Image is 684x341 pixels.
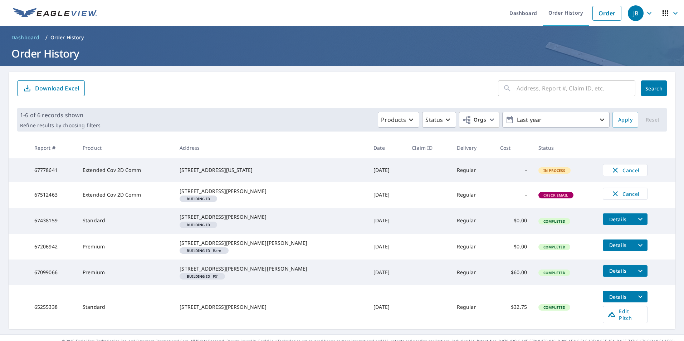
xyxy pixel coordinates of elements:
button: Download Excel [17,80,85,96]
td: [DATE] [368,182,406,208]
a: Edit Pitch [603,306,648,323]
img: EV Logo [13,8,97,19]
span: Dashboard [11,34,40,41]
button: Last year [502,112,610,128]
th: Cost [494,137,533,158]
span: PS` [182,275,222,278]
p: Products [381,115,406,124]
td: 67206942 [29,234,77,260]
button: detailsBtn-67099066 [603,265,633,277]
button: Status [422,112,456,128]
button: Cancel [603,188,648,200]
span: Barn [182,249,225,252]
span: Search [647,85,661,92]
th: Delivery [451,137,494,158]
button: filesDropdownBtn-67099066 [633,265,648,277]
span: Cancel [610,166,640,174]
th: Date [368,137,406,158]
span: Completed [539,244,570,249]
nav: breadcrumb [9,32,675,43]
td: Standard [77,285,174,329]
td: $32.75 [494,285,533,329]
td: Regular [451,158,494,182]
td: Regular [451,182,494,208]
span: Completed [539,219,570,224]
td: [DATE] [368,208,406,233]
th: Claim ID [406,137,451,158]
p: Download Excel [35,84,79,92]
span: Orgs [462,115,486,124]
td: [DATE] [368,158,406,182]
td: Regular [451,208,494,233]
p: Refine results by choosing filters [20,122,101,129]
p: Last year [514,114,598,126]
td: Regular [451,285,494,329]
button: detailsBtn-65255338 [603,291,633,302]
th: Address [174,137,368,158]
td: $0.00 [494,208,533,233]
td: [DATE] [368,285,406,329]
div: [STREET_ADDRESS][PERSON_NAME] [180,303,362,311]
div: [STREET_ADDRESS][PERSON_NAME][PERSON_NAME] [180,239,362,247]
span: Details [607,293,629,300]
span: Cancel [610,189,640,198]
td: - [494,158,533,182]
p: Order History [50,34,84,41]
button: Cancel [603,164,648,176]
th: Status [533,137,597,158]
td: Extended Cov 2D Comm [77,158,174,182]
li: / [45,33,48,42]
td: 67099066 [29,260,77,285]
td: $60.00 [494,260,533,285]
span: Check Email [539,193,573,198]
h1: Order History [9,46,675,61]
em: Building ID [187,249,210,252]
a: Dashboard [9,32,43,43]
p: 1-6 of 6 records shown [20,111,101,119]
em: Building ID [187,275,210,278]
td: $0.00 [494,234,533,260]
div: [STREET_ADDRESS][PERSON_NAME] [180,188,362,195]
button: filesDropdownBtn-67438159 [633,213,648,225]
input: Address, Report #, Claim ID, etc. [517,78,635,98]
p: Status [425,115,443,124]
div: [STREET_ADDRESS][PERSON_NAME][PERSON_NAME] [180,265,362,272]
td: [DATE] [368,234,406,260]
td: 67438159 [29,208,77,233]
span: Edit Pitch [607,308,643,321]
td: Regular [451,234,494,260]
button: detailsBtn-67206942 [603,239,633,251]
button: Orgs [459,112,499,128]
span: In Process [539,168,570,173]
span: Details [607,242,629,248]
span: Details [607,216,629,223]
div: [STREET_ADDRESS][PERSON_NAME] [180,213,362,221]
td: 67778641 [29,158,77,182]
span: Completed [539,305,570,310]
span: Details [607,267,629,274]
button: Search [641,80,667,96]
a: Order [592,6,621,21]
em: Building ID [187,197,210,201]
td: Premium [77,260,174,285]
button: detailsBtn-67438159 [603,213,633,225]
th: Report # [29,137,77,158]
td: [DATE] [368,260,406,285]
div: [STREET_ADDRESS][US_STATE] [180,167,362,174]
td: Extended Cov 2D Comm [77,182,174,208]
td: Standard [77,208,174,233]
span: Completed [539,270,570,275]
button: Products [378,112,419,128]
td: Premium [77,234,174,260]
div: JB [628,5,644,21]
th: Product [77,137,174,158]
td: 67512463 [29,182,77,208]
button: Apply [612,112,638,128]
td: 65255338 [29,285,77,329]
td: Regular [451,260,494,285]
span: Apply [618,115,632,124]
button: filesDropdownBtn-67206942 [633,239,648,251]
em: Building ID [187,223,210,227]
td: - [494,182,533,208]
button: filesDropdownBtn-65255338 [633,291,648,302]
